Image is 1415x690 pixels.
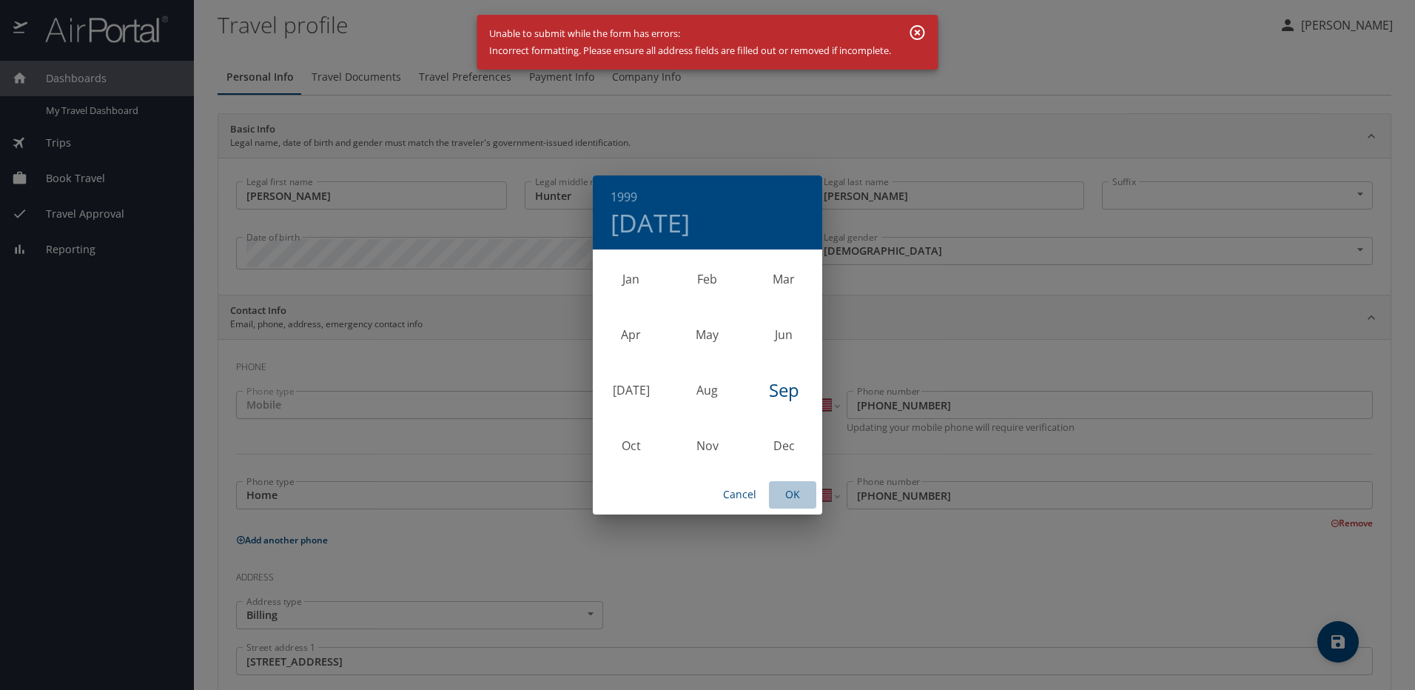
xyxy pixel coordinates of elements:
div: Oct [593,418,669,474]
div: Nov [669,418,745,474]
div: Aug [669,363,745,418]
div: May [669,307,745,363]
div: Jun [746,307,822,363]
span: Cancel [722,486,757,504]
div: Dec [746,418,822,474]
div: Mar [746,252,822,307]
div: [DATE] [593,363,669,418]
button: Cancel [716,481,763,509]
div: Apr [593,307,669,363]
button: OK [769,481,816,509]
div: Jan [593,252,669,307]
button: 1999 [611,187,637,207]
div: Feb [669,252,745,307]
span: OK [775,486,810,504]
button: [DATE] [611,207,690,238]
div: Unable to submit while the form has errors: Incorrect formatting. Please ensure all address field... [489,19,891,65]
div: Sep [746,363,822,418]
